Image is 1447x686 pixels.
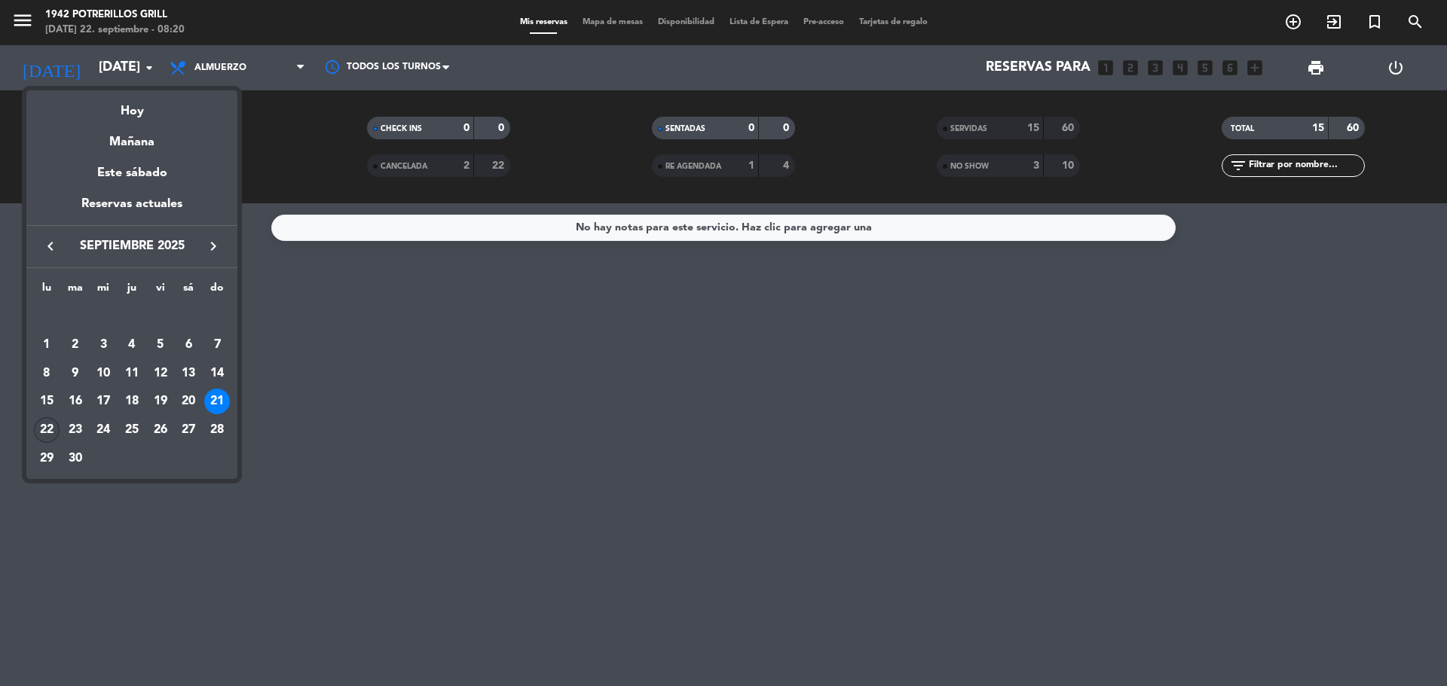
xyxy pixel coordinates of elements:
[203,387,231,416] td: 21 de septiembre de 2025
[118,416,146,444] td: 25 de septiembre de 2025
[34,417,60,443] div: 22
[61,359,90,388] td: 9 de septiembre de 2025
[146,279,175,303] th: viernes
[118,359,146,388] td: 11 de septiembre de 2025
[26,152,237,194] div: Este sábado
[203,331,231,359] td: 7 de septiembre de 2025
[34,361,60,386] div: 8
[32,331,61,359] td: 1 de septiembre de 2025
[61,444,90,473] td: 30 de septiembre de 2025
[34,389,60,414] div: 15
[148,332,173,358] div: 5
[63,361,88,386] div: 9
[63,389,88,414] div: 16
[32,444,61,473] td: 29 de septiembre de 2025
[64,236,200,256] span: septiembre 2025
[119,332,145,358] div: 4
[175,279,203,303] th: sábado
[118,279,146,303] th: jueves
[32,416,61,444] td: 22 de septiembre de 2025
[61,279,90,303] th: martes
[63,446,88,471] div: 30
[37,236,64,256] button: keyboard_arrow_left
[89,416,118,444] td: 24 de septiembre de 2025
[204,417,230,443] div: 28
[204,332,230,358] div: 7
[204,237,222,255] i: keyboard_arrow_right
[119,361,145,386] div: 11
[89,331,118,359] td: 3 de septiembre de 2025
[148,389,173,414] div: 19
[90,417,116,443] div: 24
[119,417,145,443] div: 25
[148,417,173,443] div: 26
[118,331,146,359] td: 4 de septiembre de 2025
[176,332,201,358] div: 6
[61,331,90,359] td: 2 de septiembre de 2025
[146,387,175,416] td: 19 de septiembre de 2025
[175,387,203,416] td: 20 de septiembre de 2025
[34,446,60,471] div: 29
[176,361,201,386] div: 13
[32,387,61,416] td: 15 de septiembre de 2025
[63,332,88,358] div: 2
[176,389,201,414] div: 20
[176,417,201,443] div: 27
[119,389,145,414] div: 18
[89,359,118,388] td: 10 de septiembre de 2025
[90,361,116,386] div: 10
[26,90,237,121] div: Hoy
[200,236,227,256] button: keyboard_arrow_right
[61,416,90,444] td: 23 de septiembre de 2025
[89,279,118,303] th: miércoles
[118,387,146,416] td: 18 de septiembre de 2025
[175,359,203,388] td: 13 de septiembre de 2025
[89,387,118,416] td: 17 de septiembre de 2025
[175,331,203,359] td: 6 de septiembre de 2025
[26,121,237,152] div: Mañana
[32,302,231,331] td: SEP.
[41,237,60,255] i: keyboard_arrow_left
[34,332,60,358] div: 1
[148,361,173,386] div: 12
[204,389,230,414] div: 21
[32,359,61,388] td: 8 de septiembre de 2025
[146,359,175,388] td: 12 de septiembre de 2025
[203,279,231,303] th: domingo
[61,387,90,416] td: 16 de septiembre de 2025
[90,332,116,358] div: 3
[204,361,230,386] div: 14
[26,194,237,225] div: Reservas actuales
[32,279,61,303] th: lunes
[146,331,175,359] td: 5 de septiembre de 2025
[63,417,88,443] div: 23
[203,359,231,388] td: 14 de septiembre de 2025
[203,416,231,444] td: 28 de septiembre de 2025
[175,416,203,444] td: 27 de septiembre de 2025
[90,389,116,414] div: 17
[146,416,175,444] td: 26 de septiembre de 2025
